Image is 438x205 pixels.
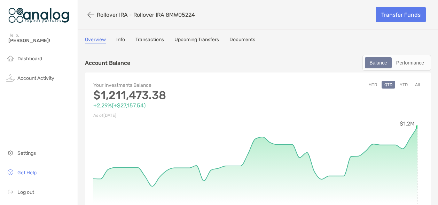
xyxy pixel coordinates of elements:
span: Dashboard [17,56,42,62]
p: Rollover IRA - Rollover IRA 8MW05224 [97,12,195,18]
p: +2.29% ( +$27,157.54 ) [93,101,258,110]
a: Overview [85,37,106,44]
img: logout icon [6,188,15,196]
span: Account Activity [17,75,54,81]
a: Info [116,37,125,44]
button: All [412,81,423,89]
span: Log out [17,189,34,195]
tspan: $1.2M [400,120,415,127]
div: Performance [392,58,428,68]
a: Upcoming Transfers [174,37,219,44]
span: Settings [17,150,36,156]
a: Documents [229,37,255,44]
span: Get Help [17,170,37,176]
a: Transfer Funds [376,7,426,22]
img: get-help icon [6,168,15,176]
p: Account Balance [85,59,130,67]
div: Balance [366,58,391,68]
img: Zoe Logo [8,3,69,28]
span: [PERSON_NAME]! [8,38,73,44]
button: QTD [382,81,395,89]
img: household icon [6,54,15,62]
img: activity icon [6,74,15,82]
p: As of [DATE] [93,111,258,120]
div: segmented control [362,55,431,71]
button: YTD [397,81,410,89]
img: settings icon [6,149,15,157]
a: Transactions [135,37,164,44]
p: Your Investments Balance [93,81,258,90]
button: MTD [366,81,380,89]
p: $1,211,473.38 [93,91,258,100]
